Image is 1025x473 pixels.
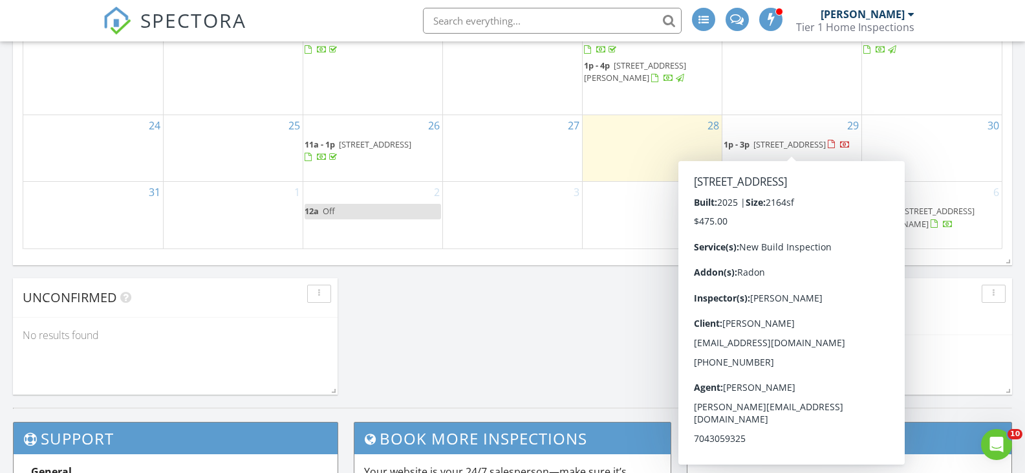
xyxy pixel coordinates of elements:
[821,8,905,21] div: [PERSON_NAME]
[442,115,582,181] td: Go to August 27, 2025
[163,182,303,248] td: Go to September 1, 2025
[753,138,826,150] span: [STREET_ADDRESS]
[711,182,722,203] a: Go to September 4, 2025
[724,19,826,43] a: 1p - 3p [STREET_ADDRESS]
[305,19,435,43] span: [STREET_ADDRESS][PERSON_NAME][PERSON_NAME]
[305,138,411,162] a: 11a - 1p [STREET_ADDRESS]
[571,182,582,203] a: Go to September 3, 2025
[584,60,610,71] span: 1p - 4p
[981,429,1012,460] iframe: Intercom live chat
[146,182,163,203] a: Go to August 31, 2025
[697,308,779,325] button: All schedulers
[14,423,338,454] h3: Support
[354,423,671,454] h3: Book More Inspections
[862,182,1002,248] td: Go to September 6, 2025
[584,19,715,43] span: [STREET_ADDRESS][PERSON_NAME][PERSON_NAME]
[23,115,163,181] td: Go to August 24, 2025
[584,60,686,83] span: [STREET_ADDRESS][PERSON_NAME]
[583,182,722,248] td: Go to September 4, 2025
[584,19,715,55] a: 11a - 12p [STREET_ADDRESS][PERSON_NAME][PERSON_NAME]
[303,115,442,181] td: Go to August 26, 2025
[722,115,862,181] td: Go to August 29, 2025
[863,205,975,229] span: [STREET_ADDRESS][PERSON_NAME]
[303,182,442,248] td: Go to September 2, 2025
[724,138,850,150] a: 1p - 3p [STREET_ADDRESS]
[796,21,914,34] div: Tier 1 Home Inspections
[423,8,682,34] input: Search everything...
[13,318,338,353] div: No results found
[292,182,303,203] a: Go to September 1, 2025
[845,115,861,136] a: Go to August 29, 2025
[863,205,898,217] span: 10a - 12p
[431,182,442,203] a: Go to September 2, 2025
[339,138,411,150] span: [STREET_ADDRESS]
[985,115,1002,136] a: Go to August 30, 2025
[163,115,303,181] td: Go to August 25, 2025
[991,182,1002,203] a: Go to September 6, 2025
[583,115,722,181] td: Go to August 28, 2025
[305,138,335,150] span: 11a - 1p
[286,115,303,136] a: Go to August 25, 2025
[426,115,442,136] a: Go to August 26, 2025
[146,115,163,136] a: Go to August 24, 2025
[863,19,994,43] span: [STREET_ADDRESS][PERSON_NAME][PERSON_NAME]
[103,6,131,35] img: The Best Home Inspection Software - Spectora
[863,204,1000,232] a: 10a - 12p [STREET_ADDRESS][PERSON_NAME]
[700,312,776,321] div: All schedulers
[724,137,860,153] a: 1p - 3p [STREET_ADDRESS]
[687,423,1011,454] h3: Latest Updates
[444,19,551,43] a: 11a - 1p [STREET_ADDRESS][PERSON_NAME]
[103,17,246,45] a: SPECTORA
[697,289,822,306] span: Draft Inspections
[584,58,720,86] a: 1p - 4p [STREET_ADDRESS][PERSON_NAME]
[305,19,435,55] a: 1p - 3p [STREET_ADDRESS][PERSON_NAME][PERSON_NAME]
[305,205,319,217] span: 12a
[863,19,994,55] a: 11a - 12p [STREET_ADDRESS][PERSON_NAME][PERSON_NAME]
[1008,429,1022,439] span: 10
[23,289,117,306] span: Unconfirmed
[722,182,862,248] td: Go to September 5, 2025
[444,19,551,43] span: [STREET_ADDRESS][PERSON_NAME]
[724,138,750,150] span: 1p - 3p
[863,205,975,229] a: 10a - 12p [STREET_ADDRESS][PERSON_NAME]
[323,205,335,217] span: Off
[305,137,441,165] a: 11a - 1p [STREET_ADDRESS]
[705,115,722,136] a: Go to August 28, 2025
[850,182,861,203] a: Go to September 5, 2025
[687,335,1012,370] div: No results found
[565,115,582,136] a: Go to August 27, 2025
[584,60,686,83] a: 1p - 4p [STREET_ADDRESS][PERSON_NAME]
[23,182,163,248] td: Go to August 31, 2025
[862,115,1002,181] td: Go to August 30, 2025
[442,182,582,248] td: Go to September 3, 2025
[140,6,246,34] span: SPECTORA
